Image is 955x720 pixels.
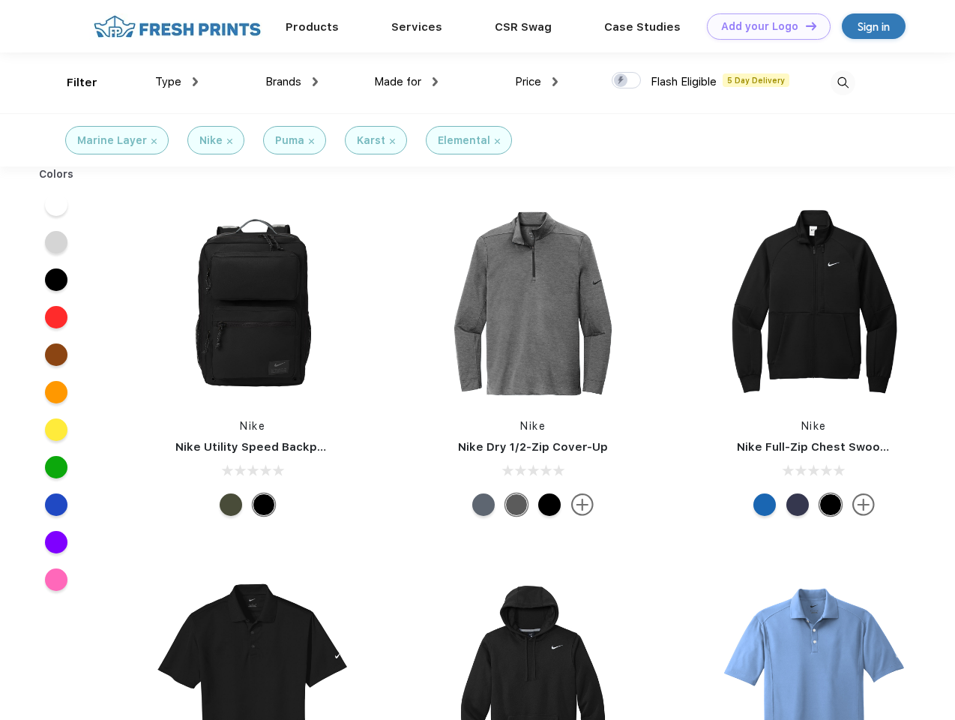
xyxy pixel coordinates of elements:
[357,133,385,148] div: Karst
[753,493,776,516] div: Royal
[801,420,827,432] a: Nike
[552,77,558,86] img: dropdown.png
[819,493,842,516] div: Black
[227,139,232,144] img: filter_cancel.svg
[391,20,442,34] a: Services
[77,133,147,148] div: Marine Layer
[806,22,816,30] img: DT
[495,20,552,34] a: CSR Swag
[786,493,809,516] div: Midnight Navy
[852,493,875,516] img: more.svg
[505,493,528,516] div: Black Heather
[737,440,936,454] a: Nike Full-Zip Chest Swoosh Jacket
[520,420,546,432] a: Nike
[275,133,304,148] div: Puma
[495,139,500,144] img: filter_cancel.svg
[433,77,438,86] img: dropdown.png
[538,493,561,516] div: Black
[220,493,242,516] div: Cargo Khaki
[458,440,608,454] a: Nike Dry 1/2-Zip Cover-Up
[651,75,717,88] span: Flash Eligible
[714,204,914,403] img: func=resize&h=266
[253,493,275,516] div: Black
[153,204,352,403] img: func=resize&h=266
[374,75,421,88] span: Made for
[240,420,265,432] a: Nike
[309,139,314,144] img: filter_cancel.svg
[286,20,339,34] a: Products
[571,493,594,516] img: more.svg
[472,493,495,516] div: Navy Heather
[89,13,265,40] img: fo%20logo%202.webp
[515,75,541,88] span: Price
[723,73,789,87] span: 5 Day Delivery
[433,204,633,403] img: func=resize&h=266
[313,77,318,86] img: dropdown.png
[199,133,223,148] div: Nike
[28,166,85,182] div: Colors
[438,133,490,148] div: Elemental
[67,74,97,91] div: Filter
[265,75,301,88] span: Brands
[175,440,337,454] a: Nike Utility Speed Backpack
[155,75,181,88] span: Type
[151,139,157,144] img: filter_cancel.svg
[858,18,890,35] div: Sign in
[721,20,798,33] div: Add your Logo
[193,77,198,86] img: dropdown.png
[842,13,906,39] a: Sign in
[831,70,855,95] img: desktop_search.svg
[390,139,395,144] img: filter_cancel.svg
